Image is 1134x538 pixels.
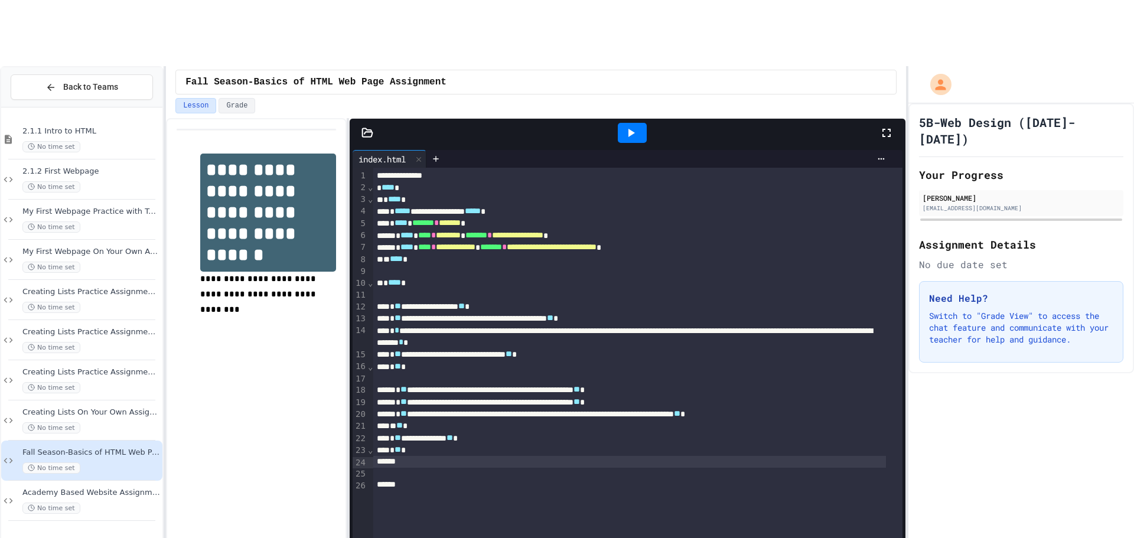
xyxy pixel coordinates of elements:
[923,204,1120,213] div: [EMAIL_ADDRESS][DOMAIN_NAME]
[353,153,412,165] div: index.html
[22,167,160,177] span: 2.1.2 First Webpage
[22,221,80,233] span: No time set
[353,409,367,420] div: 20
[367,362,373,371] span: Fold line
[22,207,160,217] span: My First Webpage Practice with Tags
[353,480,367,492] div: 26
[367,445,373,455] span: Fold line
[22,382,80,393] span: No time set
[353,266,367,278] div: 9
[22,422,80,433] span: No time set
[22,126,160,136] span: 2.1.1 Intro to HTML
[22,247,160,257] span: My First Webpage On Your Own Assignment
[63,81,118,93] span: Back to Teams
[22,287,160,297] span: Creating Lists Practice Assignment 1
[353,325,367,349] div: 14
[353,468,367,480] div: 25
[353,349,367,361] div: 15
[22,407,160,418] span: Creating Lists On Your Own Assignment
[22,462,80,474] span: No time set
[11,74,153,100] button: Back to Teams
[219,98,255,113] button: Grade
[22,262,80,273] span: No time set
[353,182,367,194] div: 2
[353,313,367,325] div: 13
[22,367,160,377] span: Creating Lists Practice Assignment 3
[918,71,954,98] div: My Account
[22,302,80,313] span: No time set
[919,236,1123,253] h2: Assignment Details
[353,194,367,206] div: 3
[353,218,367,230] div: 5
[367,182,373,192] span: Fold line
[22,503,80,514] span: No time set
[353,254,367,266] div: 8
[353,397,367,409] div: 19
[353,445,367,457] div: 23
[929,291,1113,305] h3: Need Help?
[353,433,367,445] div: 22
[353,301,367,313] div: 12
[353,384,367,396] div: 18
[22,141,80,152] span: No time set
[919,257,1123,272] div: No due date set
[919,114,1123,147] h1: 5B-Web Design ([DATE]-[DATE])
[353,361,367,373] div: 16
[353,230,367,242] div: 6
[175,98,216,113] button: Lesson
[353,289,367,301] div: 11
[353,170,367,182] div: 1
[22,488,160,498] span: Academy Based Website Assignment
[923,193,1120,203] div: [PERSON_NAME]
[367,278,373,288] span: Fold line
[929,310,1113,345] p: Switch to "Grade View" to access the chat feature and communicate with your teacher for help and ...
[353,420,367,432] div: 21
[353,242,367,253] div: 7
[22,342,80,353] span: No time set
[353,150,426,168] div: index.html
[185,75,447,89] span: Fall Season-Basics of HTML Web Page Assignment
[22,181,80,193] span: No time set
[353,206,367,217] div: 4
[22,327,160,337] span: Creating Lists Practice Assignment 2
[919,167,1123,183] h2: Your Progress
[353,373,367,385] div: 17
[367,194,373,204] span: Fold line
[353,278,367,289] div: 10
[353,457,367,469] div: 24
[22,448,160,458] span: Fall Season-Basics of HTML Web Page Assignment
